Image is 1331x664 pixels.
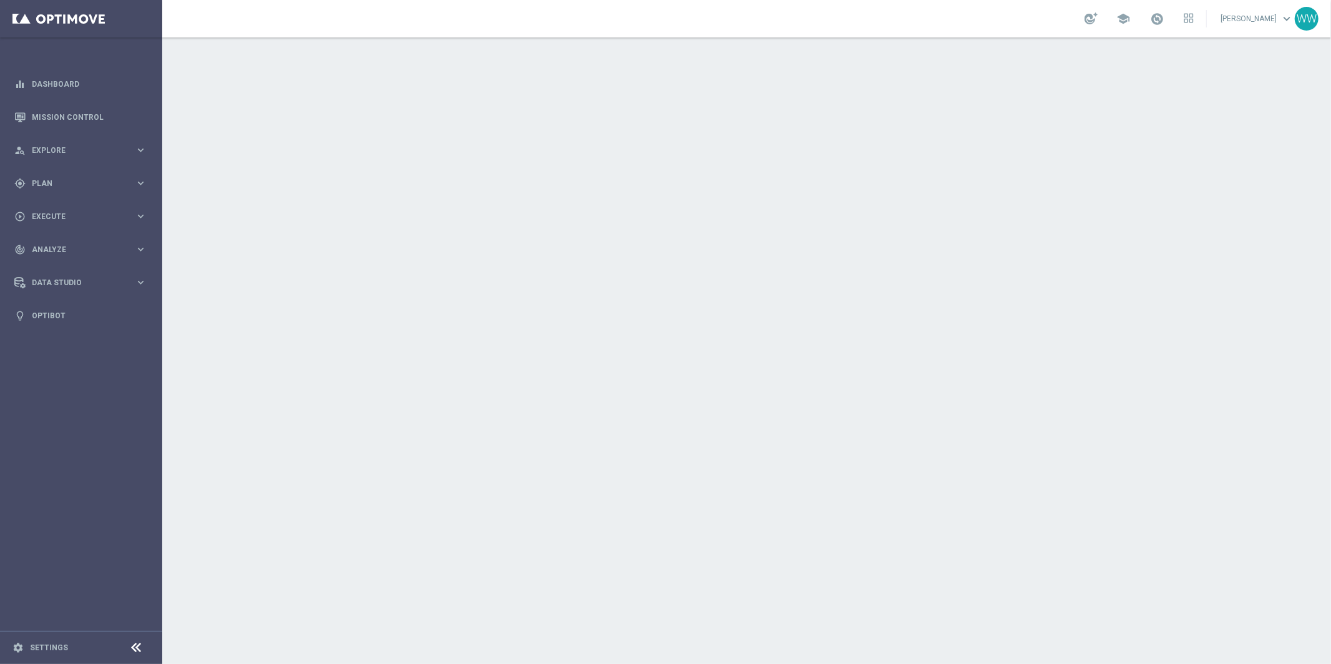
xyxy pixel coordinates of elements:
[14,310,26,321] i: lightbulb
[14,79,26,90] i: equalizer
[14,178,135,189] div: Plan
[14,67,147,100] div: Dashboard
[14,244,135,255] div: Analyze
[14,278,147,288] button: Data Studio keyboard_arrow_right
[14,212,147,222] button: play_circle_outline Execute keyboard_arrow_right
[135,144,147,156] i: keyboard_arrow_right
[14,145,147,155] button: person_search Explore keyboard_arrow_right
[14,211,135,222] div: Execute
[14,244,26,255] i: track_changes
[135,276,147,288] i: keyboard_arrow_right
[14,299,147,332] div: Optibot
[14,211,26,222] i: play_circle_outline
[135,210,147,222] i: keyboard_arrow_right
[14,178,26,189] i: gps_fixed
[1219,9,1295,28] a: [PERSON_NAME]keyboard_arrow_down
[14,145,135,156] div: Explore
[32,246,135,253] span: Analyze
[32,147,135,154] span: Explore
[32,180,135,187] span: Plan
[12,642,24,653] i: settings
[14,178,147,188] button: gps_fixed Plan keyboard_arrow_right
[30,644,68,652] a: Settings
[135,177,147,189] i: keyboard_arrow_right
[1280,12,1294,26] span: keyboard_arrow_down
[14,79,147,89] button: equalizer Dashboard
[14,277,135,288] div: Data Studio
[14,245,147,255] button: track_changes Analyze keyboard_arrow_right
[135,243,147,255] i: keyboard_arrow_right
[14,311,147,321] button: lightbulb Optibot
[32,213,135,220] span: Execute
[32,279,135,286] span: Data Studio
[32,100,147,134] a: Mission Control
[1116,12,1130,26] span: school
[32,67,147,100] a: Dashboard
[14,145,26,156] i: person_search
[14,112,147,122] button: Mission Control
[14,100,147,134] div: Mission Control
[1295,7,1319,31] div: WW
[32,299,147,332] a: Optibot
